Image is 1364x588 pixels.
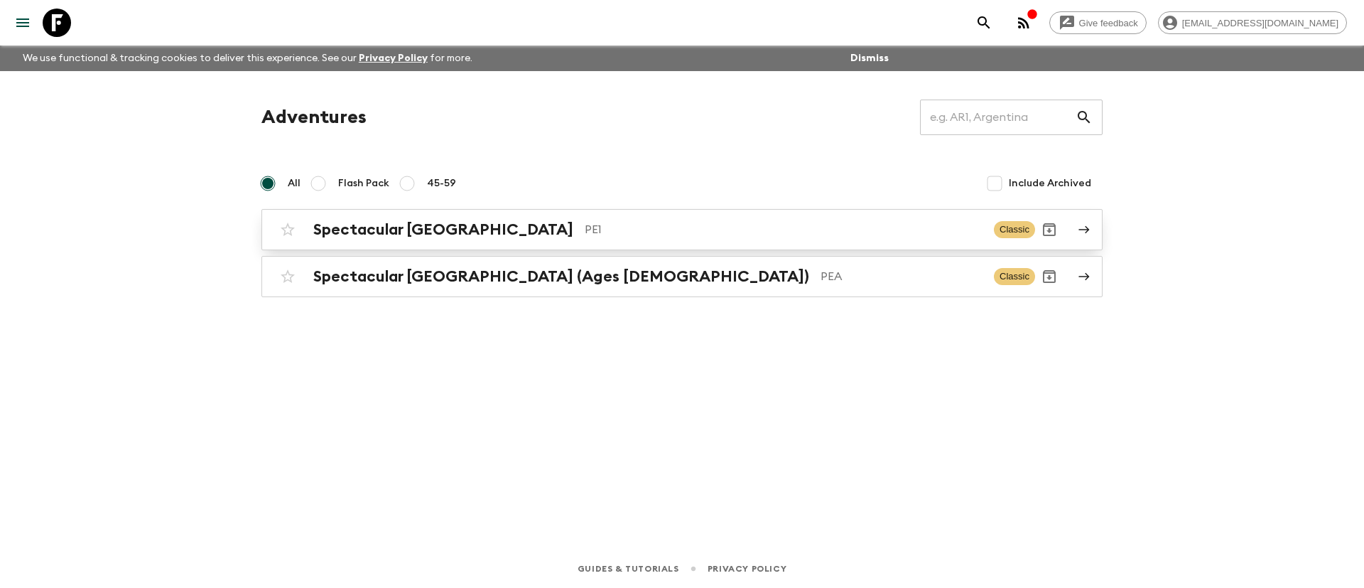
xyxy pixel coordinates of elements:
[994,221,1035,238] span: Classic
[17,46,478,71] p: We use functional & tracking cookies to deliver this experience. See our for more.
[994,268,1035,285] span: Classic
[338,176,389,191] span: Flash Pack
[1174,18,1346,28] span: [EMAIL_ADDRESS][DOMAIN_NAME]
[1035,262,1063,291] button: Archive
[1049,11,1147,34] a: Give feedback
[359,53,428,63] a: Privacy Policy
[288,176,301,191] span: All
[1035,215,1063,244] button: Archive
[261,256,1103,297] a: Spectacular [GEOGRAPHIC_DATA] (Ages [DEMOGRAPHIC_DATA])PEAClassicArchive
[970,9,998,37] button: search adventures
[313,267,809,286] h2: Spectacular [GEOGRAPHIC_DATA] (Ages [DEMOGRAPHIC_DATA])
[1158,11,1347,34] div: [EMAIL_ADDRESS][DOMAIN_NAME]
[9,9,37,37] button: menu
[708,561,786,577] a: Privacy Policy
[847,48,892,68] button: Dismiss
[920,97,1076,137] input: e.g. AR1, Argentina
[1009,176,1091,191] span: Include Archived
[821,268,983,285] p: PEA
[578,561,679,577] a: Guides & Tutorials
[585,221,983,238] p: PE1
[261,209,1103,250] a: Spectacular [GEOGRAPHIC_DATA]PE1ClassicArchive
[261,103,367,132] h1: Adventures
[1071,18,1146,28] span: Give feedback
[313,220,573,239] h2: Spectacular [GEOGRAPHIC_DATA]
[427,176,456,191] span: 45-59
